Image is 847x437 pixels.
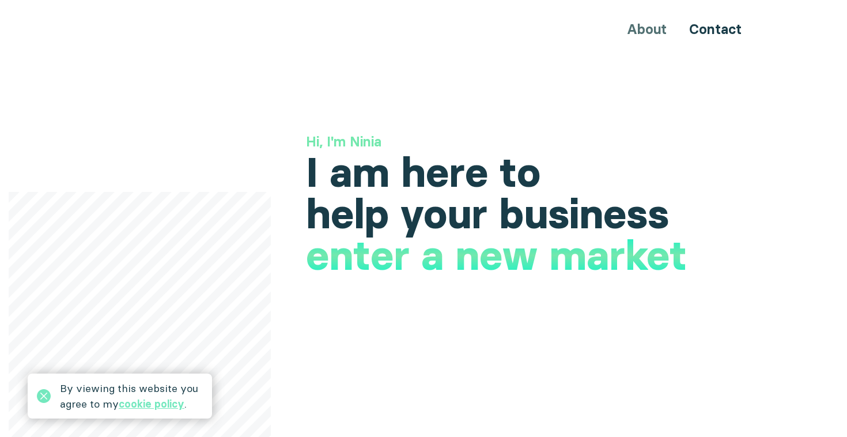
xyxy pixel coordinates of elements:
h3: Hi, I'm Ninia [306,132,760,152]
a: Contact [689,21,742,37]
h1: I am here to help your business [306,152,760,235]
div: By viewing this website you agree to my . [60,381,203,412]
a: cookie policy [119,397,184,410]
h1: enter a new market [306,235,687,276]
